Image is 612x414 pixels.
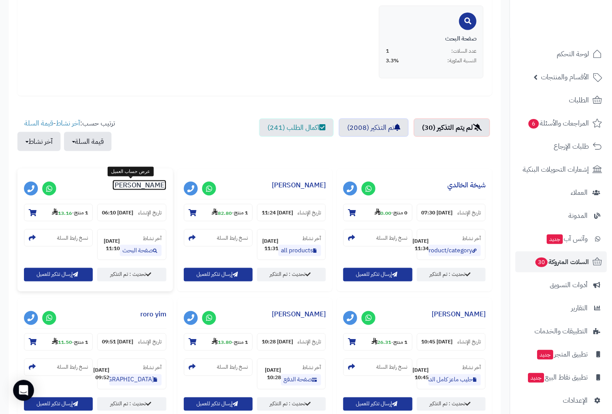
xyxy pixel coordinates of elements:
[184,268,253,282] button: إرسال تذكير للعميل
[143,234,162,242] small: آخر نشاط
[278,245,321,256] a: all products
[339,119,409,137] a: تم التذكير (2008)
[375,209,392,217] strong: 0.00
[515,205,607,226] a: المدونة
[257,397,326,411] a: تحديث : تم التذكير
[302,234,321,242] small: آخر نشاط
[546,233,588,245] span: وآتس آب
[52,338,88,346] small: -
[394,339,408,346] strong: 1 منتج
[52,339,72,346] strong: 11.50
[24,359,93,376] section: نسخ رابط السلة
[184,397,253,411] button: إرسال تذكير للعميل
[447,180,486,190] a: شيخة الخالدي
[515,275,607,295] a: أدوات التسويق
[97,397,166,411] a: تحديث : تم التذكير
[537,350,553,360] span: جديد
[386,34,477,43] div: صفحة البحث
[272,309,326,320] a: [PERSON_NAME]
[93,367,109,382] strong: [DATE] 09:52
[375,208,408,217] small: -
[262,209,293,217] strong: [DATE] 11:24
[17,132,61,151] button: آخر نشاط
[422,209,453,217] strong: [DATE] 07:30
[120,245,162,256] a: صفحة البحث
[212,208,248,217] small: -
[24,397,93,411] button: إرسال تذكير للعميل
[217,234,248,242] small: نسخ رابط السلة
[109,374,162,386] a: fresh organic curry leaves from [GEOGRAPHIC_DATA]
[17,119,115,151] ul: ترتيب حسب: -
[298,209,321,217] small: تاريخ الإنشاء
[515,367,607,388] a: تطبيق نقاط البيعجديد
[515,44,607,64] a: لوحة التحكم
[447,57,477,64] span: النسبة المئوية:
[234,339,248,346] strong: 1 منتج
[515,90,607,111] a: الطلبات
[568,210,588,222] span: المدونة
[102,339,133,346] strong: [DATE] 09:51
[413,238,429,252] strong: [DATE] 11:34
[343,397,412,411] button: إرسال تذكير للعميل
[515,251,607,272] a: السلات المتروكة30
[64,132,112,151] button: قيمة السلة
[24,268,93,282] button: إرسال تذكير للعميل
[372,339,392,346] strong: 26.31
[515,228,607,249] a: وآتس آبجديد
[52,208,88,217] small: -
[429,374,481,386] a: حليب ماعز كامل الدسم 1 لتر
[138,209,162,217] small: تاريخ الإنشاء
[550,279,588,291] span: أدوات التسويق
[386,48,389,55] span: 1
[528,119,539,129] span: 6
[212,209,232,217] strong: 82.80
[554,140,589,153] span: طلبات الإرجاع
[259,119,334,137] a: اكمال الطلب (241)
[557,48,589,60] span: لوحة التحكم
[57,234,88,242] small: نسخ رابط السلة
[343,268,412,282] button: إرسال تذكير للعميل
[515,321,607,342] a: التطبيقات والخدمات
[451,48,477,55] span: عدد السلات:
[541,71,589,83] span: الأقسام والمنتجات
[429,245,481,256] a: product/category
[13,380,34,401] div: Open Intercom Messenger
[571,302,588,314] span: التقارير
[523,163,589,176] span: إشعارات التحويلات البنكية
[184,333,253,351] section: 1 منتج-13.80
[217,364,248,371] small: نسخ رابط السلة
[528,373,544,383] span: جديد
[571,187,588,199] span: العملاء
[417,397,486,411] a: تحديث : تم التذكير
[57,364,88,371] small: نسخ رابط السلة
[569,94,589,106] span: الطلبات
[462,234,481,242] small: آخر نشاط
[515,159,607,180] a: إشعارات التحويلات البنكية
[302,364,321,372] small: آخر نشاط
[527,371,588,383] span: تطبيق نقاط البيع
[343,359,412,376] section: نسخ رابط السلة
[462,364,481,372] small: آخر نشاط
[343,229,412,247] section: نسخ رابط السلة
[102,209,133,217] strong: [DATE] 06:10
[257,268,326,282] a: تحديث : تم التذكير
[563,394,588,407] span: الإعدادات
[140,309,166,320] a: roro yim
[24,204,93,221] section: 1 منتج-13.16
[143,364,162,372] small: آخر نشاط
[281,374,321,386] a: صفحة الدفع
[377,234,408,242] small: نسخ رابط السلة
[377,364,408,371] small: نسخ رابط السلة
[24,333,93,351] section: 1 منتج-11.50
[184,229,253,247] section: نسخ رابط السلة
[343,333,412,351] section: 1 منتج-26.31
[212,338,248,346] small: -
[97,268,166,282] a: تحديث : تم التذكير
[515,136,607,157] a: طلبات الإرجاع
[272,180,326,190] a: [PERSON_NAME]
[74,339,88,346] strong: 1 منتج
[372,338,408,346] small: -
[52,209,72,217] strong: 13.16
[536,348,588,360] span: تطبيق المتجر
[413,367,429,382] strong: [DATE] 10:45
